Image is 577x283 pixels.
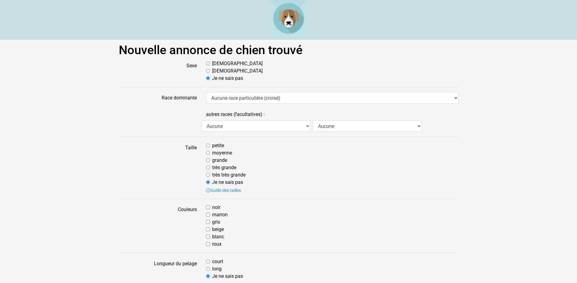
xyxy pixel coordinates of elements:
[206,158,210,162] input: grande
[212,240,222,248] label: roux
[212,273,243,280] label: Je ne sais pas
[212,179,243,186] label: Je ne sais pas
[206,61,210,65] input: [DEMOGRAPHIC_DATA]
[206,267,210,271] input: long
[206,109,265,120] label: autres races (facultatives) :
[212,171,245,179] label: très très grande
[114,92,201,104] label: Race dominante
[114,258,201,280] label: Longueur du pelage
[212,60,263,67] label: [DEMOGRAPHIC_DATA]
[206,143,210,147] input: petite
[206,69,210,73] input: [DEMOGRAPHIC_DATA]
[119,43,459,58] h1: Nouvelle annonce de chien trouvé
[206,151,210,155] input: moyenne
[212,233,224,240] label: blanc
[206,173,210,177] input: très très grande
[206,274,210,278] input: Je ne sais pas
[212,204,220,211] label: noir
[206,76,210,80] input: Je ne sais pas
[206,188,241,193] a: Guide des tailles
[212,211,228,218] label: marron
[212,226,224,233] label: beige
[114,204,201,248] label: Couleurs
[114,60,201,82] label: Sexe
[212,67,263,75] label: [DEMOGRAPHIC_DATA]
[212,157,227,164] label: grande
[212,258,223,265] label: court
[114,142,201,194] label: Taille
[212,265,222,273] label: long
[212,75,243,82] label: Je ne sais pas
[212,149,232,157] label: moyenne
[206,259,210,263] input: court
[212,142,224,149] label: petite
[212,164,236,171] label: très grande
[206,180,210,184] input: Je ne sais pas
[212,218,220,226] label: gris
[206,166,210,169] input: très grande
